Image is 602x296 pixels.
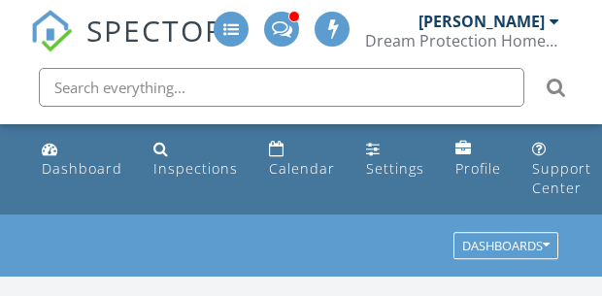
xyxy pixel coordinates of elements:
[418,12,545,31] div: [PERSON_NAME]
[448,132,509,187] a: Profile
[42,159,122,178] div: Dashboard
[365,31,559,50] div: Dream Protection Home Inspection LLC
[153,159,238,178] div: Inspections
[261,132,343,187] a: Calendar
[532,159,591,197] div: Support Center
[146,132,246,187] a: Inspections
[86,10,246,50] span: SPECTORA
[462,240,550,253] div: Dashboards
[358,132,432,187] a: Settings
[455,159,501,178] div: Profile
[34,132,130,187] a: Dashboard
[366,159,424,178] div: Settings
[524,132,599,207] a: Support Center
[30,10,73,52] img: The Best Home Inspection Software - Spectora
[269,159,335,178] div: Calendar
[30,26,246,67] a: SPECTORA
[453,233,558,260] button: Dashboards
[39,68,524,107] input: Search everything...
